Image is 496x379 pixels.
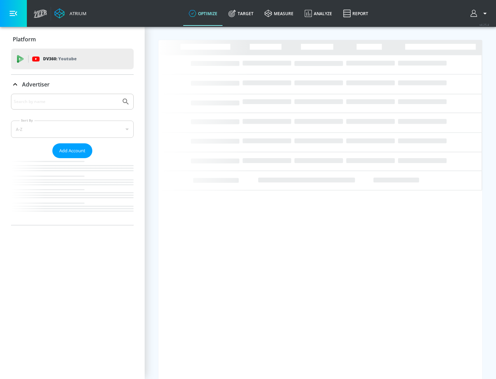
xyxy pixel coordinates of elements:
div: Advertiser [11,94,134,225]
nav: list of Advertiser [11,158,134,225]
p: Platform [13,35,36,43]
div: DV360: Youtube [11,49,134,69]
p: Advertiser [22,81,50,88]
a: optimize [183,1,223,26]
div: A-Z [11,121,134,138]
div: Platform [11,30,134,49]
button: Add Account [52,143,92,158]
a: measure [259,1,299,26]
a: Analyze [299,1,338,26]
a: Target [223,1,259,26]
div: Advertiser [11,75,134,94]
span: Add Account [59,147,85,155]
label: Sort By [20,118,34,123]
a: Report [338,1,374,26]
a: Atrium [54,8,86,19]
input: Search by name [14,97,118,106]
div: Atrium [67,10,86,17]
p: Youtube [58,55,76,62]
span: v 4.25.4 [479,23,489,27]
p: DV360: [43,55,76,63]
